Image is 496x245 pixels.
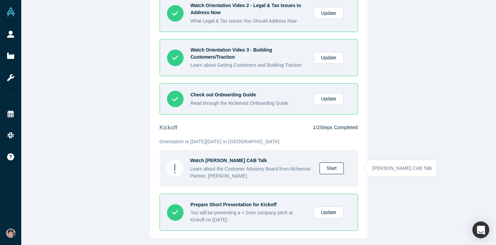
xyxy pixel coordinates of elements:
div: What Legal & Tax Issues You Should Address Now [191,18,307,25]
img: Alchemist Vault Logo [6,7,16,17]
a: Update [314,207,343,218]
img: Andy Pflaum's Account [6,228,16,238]
div: Read through the Alchemist Onboarding Guide [191,100,307,107]
a: Update [314,7,343,19]
div: Watch Orientation Video 2 - Legal & Tax Issues to Address Now [191,2,307,16]
div: Watch Orientation Video 3 - Building Customers/Traction [191,47,307,61]
a: Start [320,162,344,174]
strong: kickoff [160,124,177,131]
div: Prepare Short Presentation for Kickoff [191,201,307,208]
a: Update [314,52,343,64]
div: Check out Onboarding Guide [191,91,307,98]
span: Orientation is [DATE][DATE] in [GEOGRAPHIC_DATA] [160,139,280,144]
div: Learn about the Customer Advisory Board from Alchemist Partner, [PERSON_NAME] [190,165,312,180]
div: Learn about Getting Customers and Building Traction [191,62,307,69]
p: 1 / 2 Steps Completed [313,124,358,131]
a: Update [314,93,343,105]
div: You will be presenting a < 2min company pitch at Kickoff on [DATE] [191,209,307,223]
div: Watch [PERSON_NAME] CAB Talk [190,157,312,164]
